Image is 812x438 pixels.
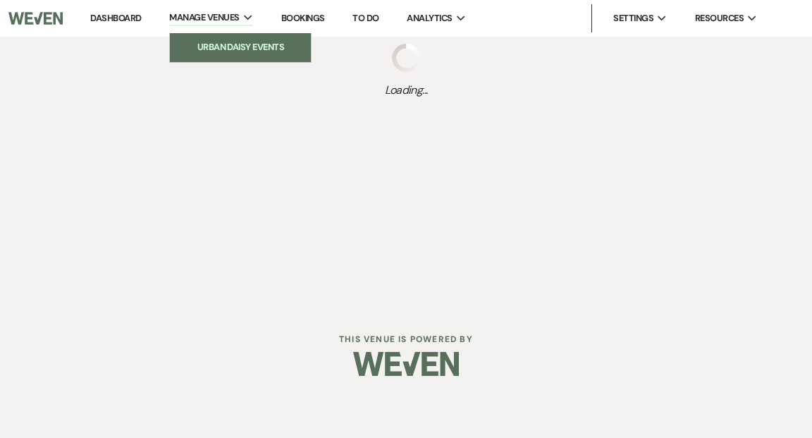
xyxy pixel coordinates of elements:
[392,44,420,72] img: loading spinner
[8,4,63,33] img: Weven Logo
[281,12,325,24] a: Bookings
[385,82,428,99] span: Loading...
[177,40,304,54] li: Urban Daisy Events
[352,12,379,24] a: To Do
[695,11,744,25] span: Resources
[170,33,311,61] a: Urban Daisy Events
[407,11,452,25] span: Analytics
[169,11,239,25] span: Manage Venues
[353,339,459,389] img: Weven Logo
[613,11,653,25] span: Settings
[90,12,141,24] a: Dashboard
